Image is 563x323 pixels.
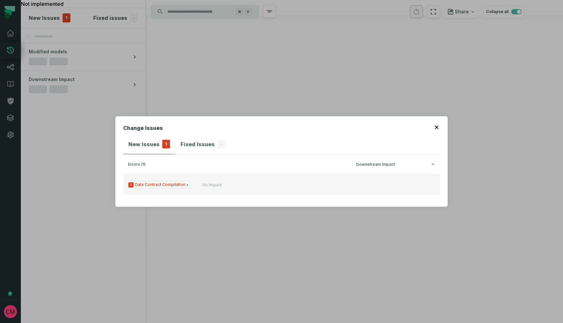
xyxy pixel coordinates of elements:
[356,162,435,167] div: Downstream Impact
[128,182,134,188] span: Severity
[128,162,435,167] button: errors (1)Downstream Impact
[123,174,440,199] div: errors (1)Downstream Impact
[217,140,225,149] span: -
[128,162,352,167] div: errors (1)
[123,174,440,195] button: Issue TypeNo Impact
[123,124,163,134] h2: Change Issues
[162,140,170,149] span: 1
[202,182,222,188] div: No Impact
[128,140,160,148] h4: New Issues
[180,140,215,148] h4: Fixed Issues
[127,181,191,189] span: Issue Type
